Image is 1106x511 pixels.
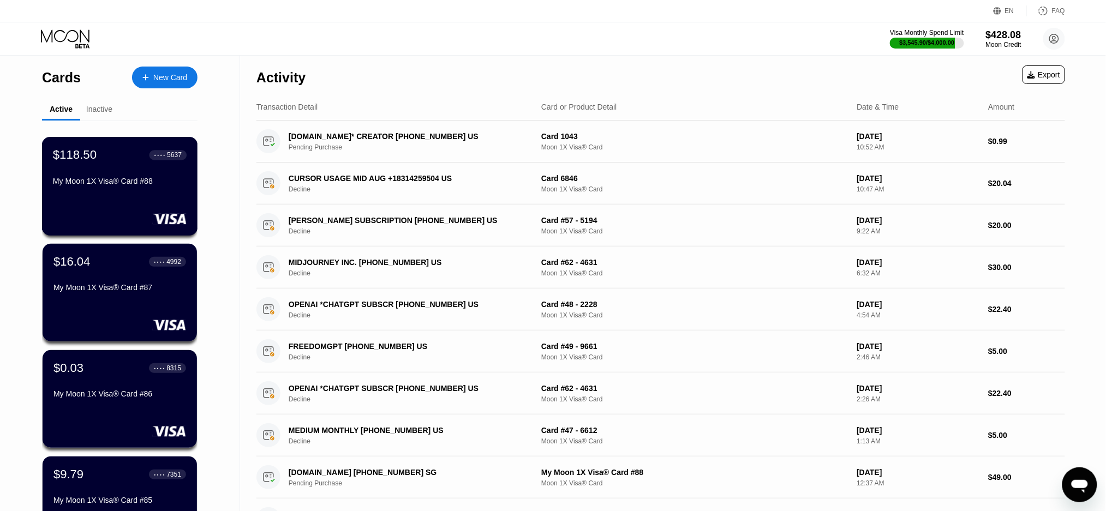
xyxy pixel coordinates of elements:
[857,269,979,277] div: 6:32 AM
[166,364,181,372] div: 8315
[988,431,1065,440] div: $5.00
[857,311,979,319] div: 4:54 AM
[154,260,165,263] div: ● ● ● ●
[256,456,1065,498] div: [DOMAIN_NAME] [PHONE_NUMBER] SGPending PurchaseMy Moon 1X Visa® Card #88Moon 1X Visa® Card[DATE]1...
[857,479,979,487] div: 12:37 AM
[256,414,1065,456] div: MEDIUM MONTHLY [PHONE_NUMBER] USDeclineCard #47 - 6612Moon 1X Visa® Card[DATE]1:13 AM$5.00
[988,103,1014,111] div: Amount
[50,105,73,113] div: Active
[256,330,1065,372] div: FREEDOMGPT [PHONE_NUMBER] USDeclineCard #49 - 9661Moon 1X Visa® Card[DATE]2:46 AM$5.00
[986,29,1021,49] div: $428.08Moon Credit
[988,221,1065,230] div: $20.00
[289,311,537,319] div: Decline
[857,103,899,111] div: Date & Time
[154,366,165,370] div: ● ● ● ●
[857,216,979,225] div: [DATE]
[289,300,520,309] div: OPENAI *CHATGPT SUBSCR [PHONE_NUMBER] US
[857,395,979,403] div: 2:26 AM
[857,426,979,435] div: [DATE]
[986,29,1021,41] div: $428.08
[857,437,979,445] div: 1:13 AM
[541,185,848,193] div: Moon 1X Visa® Card
[988,389,1065,398] div: $22.40
[289,185,537,193] div: Decline
[857,174,979,183] div: [DATE]
[43,137,197,235] div: $118.50● ● ● ●5637My Moon 1X Visa® Card #88
[1027,5,1065,16] div: FAQ
[256,247,1065,288] div: MIDJOURNEY INC. [PHONE_NUMBER] USDeclineCard #62 - 4631Moon 1X Visa® Card[DATE]6:32 AM$30.00
[53,467,83,482] div: $9.79
[289,479,537,487] div: Pending Purchase
[541,132,848,141] div: Card 1043
[53,148,97,162] div: $118.50
[153,73,187,82] div: New Card
[289,227,537,235] div: Decline
[167,151,182,159] div: 5637
[541,311,848,319] div: Moon 1X Visa® Card
[1027,70,1060,79] div: Export
[166,471,181,478] div: 7351
[289,468,520,477] div: [DOMAIN_NAME] [PHONE_NUMBER] SG
[289,384,520,393] div: OPENAI *CHATGPT SUBSCR [PHONE_NUMBER] US
[988,137,1065,146] div: $0.99
[289,395,537,403] div: Decline
[900,39,955,46] div: $3,545.90 / $4,000.00
[857,185,979,193] div: 10:47 AM
[1005,7,1014,15] div: EN
[857,353,979,361] div: 2:46 AM
[988,263,1065,272] div: $30.00
[154,153,165,157] div: ● ● ● ●
[86,105,112,113] div: Inactive
[857,384,979,393] div: [DATE]
[256,121,1065,163] div: [DOMAIN_NAME]* CREATOR [PHONE_NUMBER] USPending PurchaseCard 1043Moon 1X Visa® Card[DATE]10:52 AM...
[256,205,1065,247] div: [PERSON_NAME] SUBSCRIPTION [PHONE_NUMBER] USDeclineCard #57 - 5194Moon 1X Visa® Card[DATE]9:22 AM...
[1023,65,1065,84] div: Export
[256,103,318,111] div: Transaction Detail
[857,342,979,351] div: [DATE]
[541,143,848,151] div: Moon 1X Visa® Card
[857,227,979,235] div: 9:22 AM
[154,473,165,476] div: ● ● ● ●
[289,132,520,141] div: [DOMAIN_NAME]* CREATOR [PHONE_NUMBER] US
[541,258,848,267] div: Card #62 - 4631
[541,479,848,487] div: Moon 1X Visa® Card
[289,143,537,151] div: Pending Purchase
[53,255,90,269] div: $16.04
[541,353,848,361] div: Moon 1X Visa® Card
[857,132,979,141] div: [DATE]
[541,342,848,351] div: Card #49 - 9661
[289,174,520,183] div: CURSOR USAGE MID AUG +18314259504 US
[53,177,187,185] div: My Moon 1X Visa® Card #88
[289,216,520,225] div: [PERSON_NAME] SUBSCRIPTION [PHONE_NUMBER] US
[53,283,186,292] div: My Moon 1X Visa® Card #87
[541,426,848,435] div: Card #47 - 6612
[1062,467,1097,502] iframe: Button to launch messaging window
[256,288,1065,330] div: OPENAI *CHATGPT SUBSCR [PHONE_NUMBER] USDeclineCard #48 - 2228Moon 1X Visa® Card[DATE]4:54 AM$22.40
[289,342,520,351] div: FREEDOMGPT [PHONE_NUMBER] US
[541,384,848,393] div: Card #62 - 4631
[541,216,848,225] div: Card #57 - 5194
[541,468,848,477] div: My Moon 1X Visa® Card #88
[857,468,979,477] div: [DATE]
[166,258,181,266] div: 4992
[43,350,197,448] div: $0.03● ● ● ●8315My Moon 1X Visa® Card #86
[890,29,964,37] div: Visa Monthly Spend Limit
[256,163,1065,205] div: CURSOR USAGE MID AUG +18314259504 USDeclineCard 6846Moon 1X Visa® Card[DATE]10:47 AM$20.04
[857,300,979,309] div: [DATE]
[53,361,83,375] div: $0.03
[289,426,520,435] div: MEDIUM MONTHLY [PHONE_NUMBER] US
[857,258,979,267] div: [DATE]
[53,389,186,398] div: My Moon 1X Visa® Card #86
[541,269,848,277] div: Moon 1X Visa® Card
[988,473,1065,482] div: $49.00
[1052,7,1065,15] div: FAQ
[541,227,848,235] div: Moon 1X Visa® Card
[541,300,848,309] div: Card #48 - 2228
[43,244,197,341] div: $16.04● ● ● ●4992My Moon 1X Visa® Card #87
[541,437,848,445] div: Moon 1X Visa® Card
[42,70,81,86] div: Cards
[289,269,537,277] div: Decline
[256,372,1065,414] div: OPENAI *CHATGPT SUBSCR [PHONE_NUMBER] USDeclineCard #62 - 4631Moon 1X Visa® Card[DATE]2:26 AM$22.40
[890,29,964,49] div: Visa Monthly Spend Limit$3,545.90/$4,000.00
